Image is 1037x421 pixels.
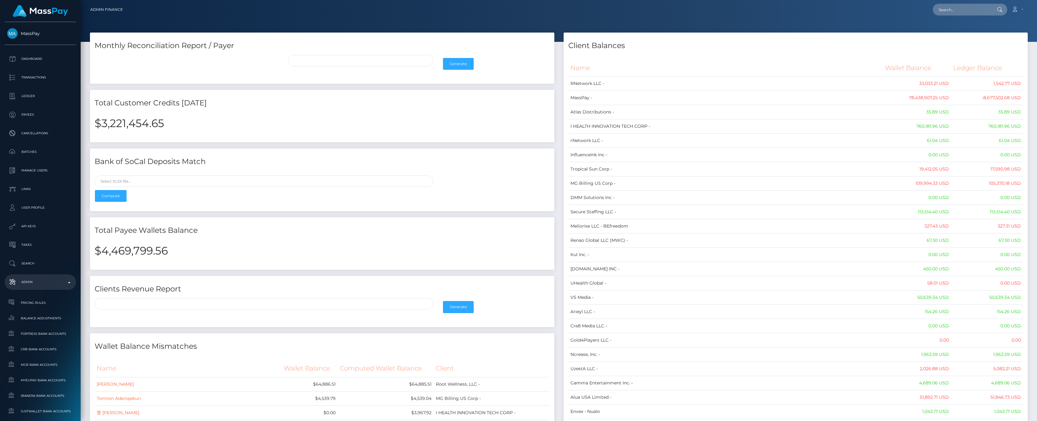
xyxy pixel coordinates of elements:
[568,376,883,390] td: Gamma Entertainment Inc. -
[951,405,1023,419] td: 1,043.17 USD
[338,360,434,377] th: Computed Wallet Balance
[951,60,1023,77] th: Ledger Balance
[7,392,74,399] span: Ibanera Bank Accounts
[95,40,550,51] h4: Monthly Reconciliation Report / Payer
[434,360,549,377] th: Client
[951,276,1023,290] td: 0.00 USD
[7,408,74,415] span: JustWallet Bank Accounts
[883,219,951,233] td: 327.43 USD
[95,341,550,352] h4: Wallet Balance Mismatches
[568,205,883,219] td: Secure Staffing LLC -
[7,203,74,212] p: User Profile
[883,405,951,419] td: 1,043.17 USD
[883,319,951,333] td: 0.00 USD
[5,327,76,340] a: Fortress Bank Accounts
[7,277,74,287] p: Admin
[883,290,951,305] td: 50,639.34 USD
[568,290,883,305] td: VS Media -
[883,348,951,362] td: 1,963.59 USD
[5,389,76,402] a: Ibanera Bank Accounts
[7,299,74,306] span: Pricing Rules
[7,222,74,231] p: API Keys
[883,305,951,319] td: 154.26 USD
[282,405,338,420] td: $0.00
[568,319,883,333] td: Cre8 Media LLC -
[443,58,474,70] button: Generate
[883,162,951,176] td: 19,412.05 USD
[951,348,1023,362] td: 1,963.59 USD
[883,148,951,162] td: 0.00 USD
[883,205,951,219] td: 113,514.40 USD
[5,296,76,309] a: Pricing Rules
[5,70,76,85] a: Transactions
[338,391,434,405] td: $4,539.04
[568,362,883,376] td: UzestA LLC -
[933,4,991,16] input: Search...
[568,276,883,290] td: UHealth Global -
[7,110,74,119] p: Payees
[883,248,951,262] td: 0.00 USD
[95,98,550,109] h4: Total Customer Credits [DATE]
[568,233,883,248] td: Renao Global LLC (MWC) -
[951,219,1023,233] td: 327.31 USD
[5,88,76,104] a: Ledger
[95,284,550,295] h4: Clients Revenue Report
[282,360,338,377] th: Wallet Balance
[5,200,76,215] a: User Profile
[434,377,549,391] td: Root Wellness, LLC -
[951,390,1023,405] td: 51,846.73 USD
[568,105,883,119] td: Atlas Distributions -
[883,262,951,276] td: 450.00 USD
[568,176,883,191] td: MG Billing US Corp -
[90,3,123,16] a: Admin Finance
[7,259,74,268] p: Search
[883,233,951,248] td: 67.30 USD
[5,163,76,178] a: Manage Users
[282,377,338,391] td: $64,886.51
[568,60,883,77] th: Name
[951,134,1023,148] td: 61.04 USD
[7,73,74,82] p: Transactions
[95,117,550,130] h2: $3,221,454.65
[883,77,951,91] td: 33,033.21 USD
[7,377,74,384] span: MyEUPay Bank Accounts
[951,77,1023,91] td: 1,542.77 USD
[5,312,76,325] a: Balance Adjustments
[7,184,74,194] p: Links
[338,405,434,420] td: $3,967.92
[568,219,883,233] td: Meliorise LLC - BEfreedom
[951,119,1023,134] td: 760,181.96 USD
[5,144,76,160] a: Batches
[7,346,74,353] span: CRB Bank Accounts
[951,233,1023,248] td: 67.30 USD
[7,147,74,157] p: Batches
[5,343,76,356] a: CRB Bank Accounts
[883,362,951,376] td: 2,026.88 USD
[951,176,1023,191] td: 105,370.18 USD
[97,381,134,387] a: [PERSON_NAME]
[951,262,1023,276] td: 450.00 USD
[7,240,74,250] p: Taxes
[434,391,549,405] td: MG Billing US Corp -
[5,405,76,418] a: JustWallet Bank Accounts
[7,91,74,101] p: Ledger
[951,376,1023,390] td: 4,689.06 USD
[883,333,951,348] td: 0.00
[951,148,1023,162] td: 0.00 USD
[568,248,883,262] td: Kul Inc. -
[951,105,1023,119] td: 35.89 USD
[883,134,951,148] td: 61.04 USD
[7,315,74,322] span: Balance Adjustments
[951,205,1023,219] td: 113,514.40 USD
[13,5,68,17] img: MassPay Logo
[95,360,282,377] th: Name
[568,262,883,276] td: [DOMAIN_NAME] INC -
[951,333,1023,348] td: 0.00
[443,301,474,313] button: Generate
[883,376,951,390] td: 4,689.06 USD
[5,274,76,290] a: Admin
[5,219,76,234] a: API Keys
[97,396,141,401] a: Tomisin Adenipekun
[5,237,76,253] a: Taxes
[568,333,883,348] td: Gold4Players LLC -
